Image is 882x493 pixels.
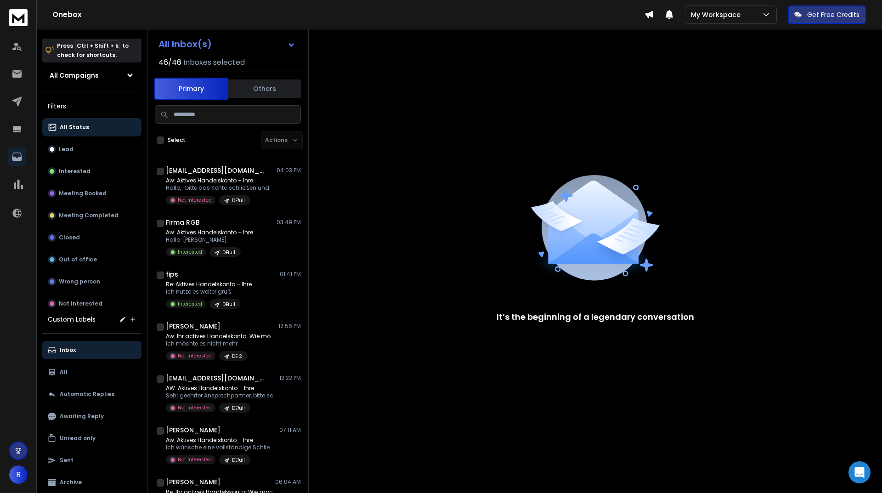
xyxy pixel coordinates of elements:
[59,256,97,263] p: Out of office
[59,146,73,153] p: Lead
[48,315,96,324] h3: Custom Labels
[222,301,235,308] p: DEfull
[50,71,99,80] h1: All Campaigns
[42,66,141,85] button: All Campaigns
[232,197,245,204] p: DEfull
[166,477,220,487] h1: [PERSON_NAME]
[59,278,100,285] p: Wrong person
[60,368,68,376] p: All
[42,118,141,136] button: All Status
[59,300,102,307] p: Not Interested
[178,197,212,204] p: Not Interested
[60,413,104,420] p: Awaiting Reply
[166,218,200,227] h1: Firma RGB
[278,323,301,330] p: 12:56 PM
[42,341,141,359] button: Inbox
[183,57,245,68] h3: Inboxes selected
[60,346,76,354] p: Inbox
[42,451,141,470] button: Sent
[228,79,301,99] button: Others
[178,352,212,359] p: Not Interested
[232,353,242,360] p: DE 2
[166,425,220,435] h1: [PERSON_NAME]
[277,167,301,174] p: 04:03 PM
[42,272,141,291] button: Wrong person
[154,78,228,100] button: Primary
[275,478,301,486] p: 06:04 AM
[848,461,871,483] div: Open Intercom Messenger
[166,322,220,331] h1: [PERSON_NAME]
[166,333,276,340] p: Aw: Ihr actives Handelskonto-Wie möchten Sie
[166,444,276,451] p: Ich wünsche eine vollständige Schließung
[42,407,141,425] button: Awaiting Reply
[232,405,245,412] p: DEfull
[166,281,252,288] p: Re: Aktives Handelskonto – Ihre
[42,100,141,113] h3: Filters
[42,250,141,269] button: Out of office
[280,271,301,278] p: 01:41 PM
[60,435,96,442] p: Unread only
[497,311,694,323] p: It’s the beginning of a legendary conversation
[279,426,301,434] p: 07:11 AM
[57,41,129,60] p: Press to check for shortcuts.
[166,177,269,184] p: Aw: Aktives Handelskonto – Ihre
[42,206,141,225] button: Meeting Completed
[9,465,28,484] button: R
[59,212,119,219] p: Meeting Completed
[158,57,181,68] span: 46 / 46
[232,457,245,464] p: DEfull
[168,136,186,144] label: Select
[158,40,212,49] h1: All Inbox(s)
[42,363,141,381] button: All
[9,9,28,26] img: logo
[42,184,141,203] button: Meeting Booked
[59,190,107,197] p: Meeting Booked
[222,249,235,256] p: DEfull
[42,473,141,492] button: Archive
[166,374,267,383] h1: [EMAIL_ADDRESS][DOMAIN_NAME]
[279,374,301,382] p: 12:22 PM
[178,404,212,411] p: Not Interested
[166,392,276,399] p: Sehr geehrter Ansprechpartner, bitte schließen
[151,35,303,53] button: All Inbox(s)
[788,6,866,24] button: Get Free Credits
[59,168,90,175] p: Interested
[166,436,276,444] p: Aw: Aktives Handelskonto – Ihre
[60,479,82,486] p: Archive
[807,10,859,19] p: Get Free Credits
[178,249,202,255] p: Interested
[42,162,141,181] button: Interested
[166,166,267,175] h1: [EMAIL_ADDRESS][DOMAIN_NAME]
[60,124,89,131] p: All Status
[42,385,141,403] button: Automatic Replies
[60,457,73,464] p: Sent
[166,229,253,236] p: Aw: Aktives Handelskonto – Ihre
[166,385,276,392] p: AW: Aktives Handelskonto – Ihre
[277,219,301,226] p: 03:49 PM
[691,10,744,19] p: My Workspace
[178,300,202,307] p: Interested
[166,270,178,279] h1: fips
[166,288,252,295] p: ich nutze es weiter gruß
[52,9,645,20] h1: Onebox
[178,456,212,463] p: Not Interested
[166,340,276,347] p: Ich möchte es nicht mehr
[42,228,141,247] button: Closed
[75,40,120,51] span: Ctrl + Shift + k
[42,429,141,448] button: Unread only
[60,391,114,398] p: Automatic Replies
[42,295,141,313] button: Not Interested
[166,236,253,244] p: Hallo :[PERSON_NAME]
[42,140,141,159] button: Lead
[166,184,269,192] p: Hallo, bitte das Konto schließen und
[59,234,80,241] p: Closed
